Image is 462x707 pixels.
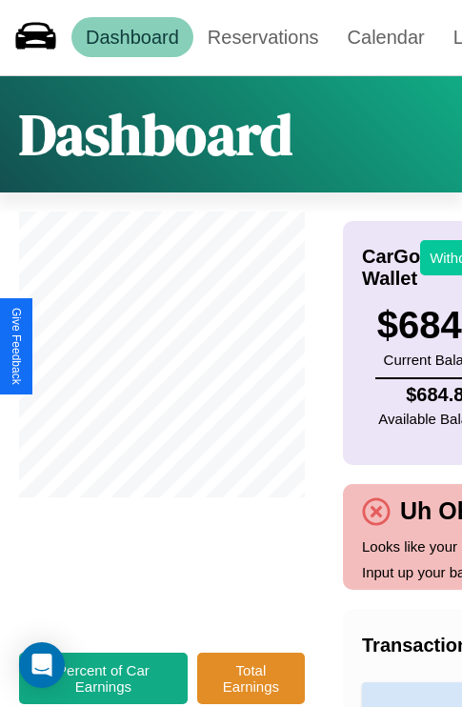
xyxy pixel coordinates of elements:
[19,642,65,688] div: Open Intercom Messenger
[71,17,193,57] a: Dashboard
[333,17,439,57] a: Calendar
[19,653,188,704] button: Percent of Car Earnings
[197,653,305,704] button: Total Earnings
[362,246,420,290] h4: CarGo Wallet
[19,95,292,173] h1: Dashboard
[10,308,23,385] div: Give Feedback
[193,17,333,57] a: Reservations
